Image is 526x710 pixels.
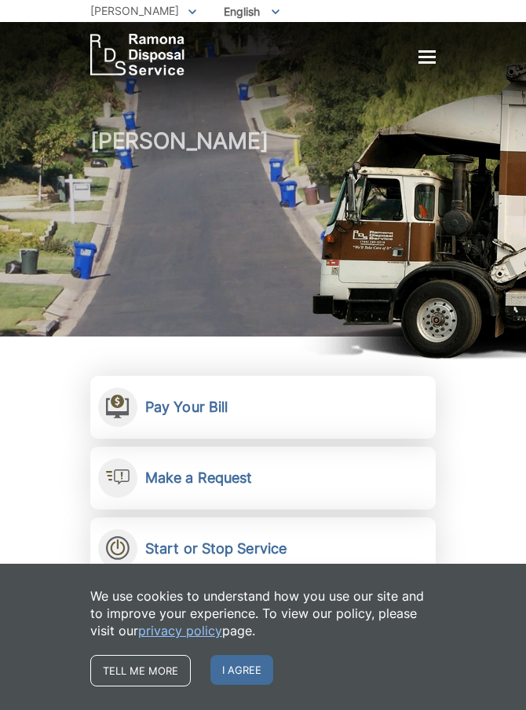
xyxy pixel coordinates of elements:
span: [PERSON_NAME] [90,4,179,17]
h1: [PERSON_NAME] [90,129,436,340]
a: privacy policy [138,622,222,639]
h2: Start or Stop Service [145,540,287,557]
a: Tell me more [90,655,191,686]
h2: Pay Your Bill [145,399,228,416]
a: EDCD logo. Return to the homepage. [90,34,184,75]
span: I agree [210,655,273,685]
a: Pay Your Bill [90,376,436,439]
a: Make a Request [90,447,436,510]
p: We use cookies to understand how you use our site and to improve your experience. To view our pol... [90,587,436,639]
h2: Make a Request [145,469,252,487]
